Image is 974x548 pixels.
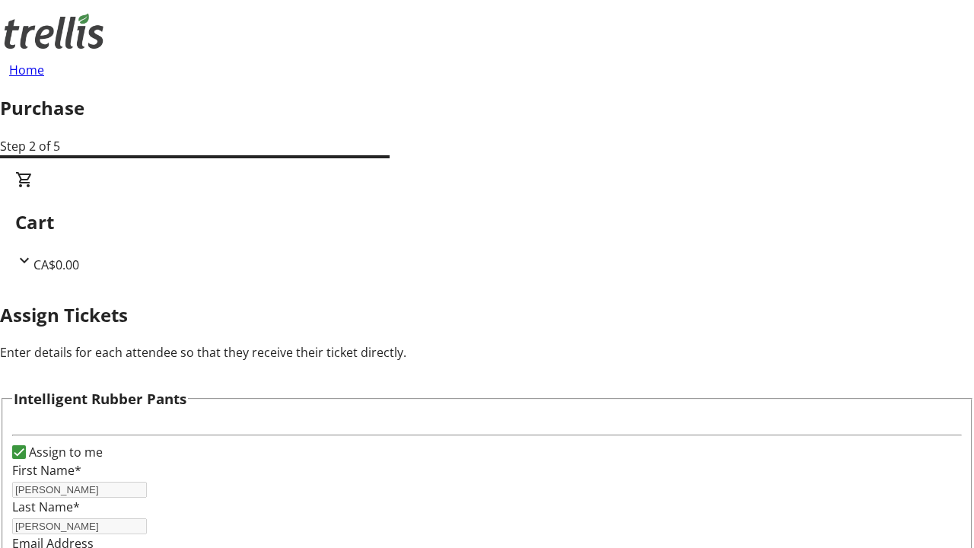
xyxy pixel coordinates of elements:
div: CartCA$0.00 [15,170,959,274]
label: First Name* [12,462,81,479]
h3: Intelligent Rubber Pants [14,388,186,409]
h2: Cart [15,209,959,236]
label: Last Name* [12,499,80,515]
span: CA$0.00 [33,256,79,273]
label: Assign to me [26,443,103,461]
